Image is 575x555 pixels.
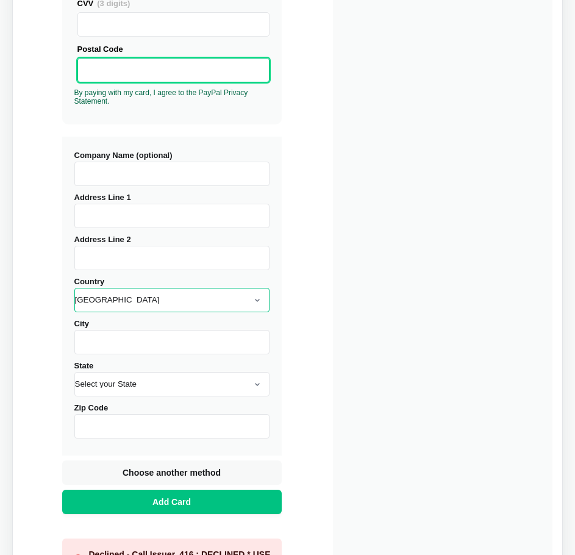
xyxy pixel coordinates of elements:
label: Address Line 2 [74,235,270,270]
button: Add Card [62,490,282,514]
input: Company Name (optional) [74,162,270,186]
input: Address Line 2 [74,246,270,270]
select: Country [74,288,270,312]
div: Postal Code [77,43,270,56]
input: Zip Code [74,414,270,439]
button: Choose another method [62,460,282,485]
iframe: Secure Credit Card Frame - CVV [83,13,264,36]
label: Zip Code [74,403,270,439]
a: By paying with my card, I agree to the PayPal Privacy Statement. [74,88,248,106]
span: Choose another method [120,467,223,479]
label: City [74,319,270,354]
label: State [74,361,270,396]
label: Country [74,277,270,312]
input: Address Line 1 [74,204,270,228]
iframe: Secure Credit Card Frame - Postal Code [83,59,264,82]
label: Company Name (optional) [74,151,270,186]
input: City [74,330,270,354]
select: State [74,372,270,396]
span: Add Card [150,496,193,508]
label: Address Line 1 [74,193,270,228]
